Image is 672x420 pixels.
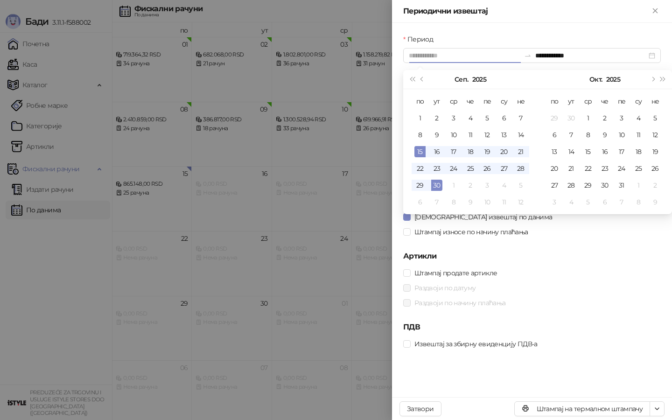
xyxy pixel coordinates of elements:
[472,70,486,89] button: Изабери годину
[596,143,613,160] td: 2025-10-16
[414,146,426,157] div: 15
[465,146,476,157] div: 18
[465,129,476,140] div: 11
[647,93,664,110] th: не
[630,177,647,194] td: 2025-11-01
[524,52,532,59] span: to
[549,146,560,157] div: 13
[445,143,462,160] td: 2025-09-17
[403,322,661,333] h5: ПДВ
[431,129,442,140] div: 9
[546,126,563,143] td: 2025-10-06
[448,196,459,208] div: 8
[498,180,510,191] div: 4
[445,177,462,194] td: 2025-10-01
[448,129,459,140] div: 10
[414,163,426,174] div: 22
[498,146,510,157] div: 20
[445,93,462,110] th: ср
[403,251,661,262] h5: Артикли
[462,160,479,177] td: 2025-09-25
[630,143,647,160] td: 2025-10-18
[515,196,526,208] div: 12
[479,160,496,177] td: 2025-09-26
[403,34,439,44] label: Период
[580,110,596,126] td: 2025-10-01
[462,194,479,210] td: 2025-10-09
[512,93,529,110] th: не
[414,196,426,208] div: 6
[512,194,529,210] td: 2025-10-12
[462,126,479,143] td: 2025-09-11
[616,180,627,191] div: 31
[549,112,560,124] div: 29
[515,129,526,140] div: 14
[563,93,580,110] th: ут
[445,126,462,143] td: 2025-09-10
[563,143,580,160] td: 2025-10-14
[580,160,596,177] td: 2025-10-22
[563,110,580,126] td: 2025-09-30
[431,196,442,208] div: 7
[566,129,577,140] div: 7
[515,163,526,174] div: 28
[482,146,493,157] div: 19
[479,143,496,160] td: 2025-09-19
[616,163,627,174] div: 24
[582,146,594,157] div: 15
[448,163,459,174] div: 24
[549,180,560,191] div: 27
[498,163,510,174] div: 27
[563,194,580,210] td: 2025-11-04
[563,160,580,177] td: 2025-10-21
[465,180,476,191] div: 2
[589,70,602,89] button: Изабери месец
[428,177,445,194] td: 2025-09-30
[599,180,610,191] div: 30
[647,160,664,177] td: 2025-10-26
[563,126,580,143] td: 2025-10-07
[566,146,577,157] div: 14
[412,110,428,126] td: 2025-09-01
[431,112,442,124] div: 2
[462,93,479,110] th: че
[633,196,644,208] div: 8
[633,163,644,174] div: 25
[496,143,512,160] td: 2025-09-20
[633,112,644,124] div: 4
[431,146,442,157] div: 16
[448,146,459,157] div: 17
[479,194,496,210] td: 2025-10-10
[445,110,462,126] td: 2025-09-03
[647,126,664,143] td: 2025-10-12
[412,126,428,143] td: 2025-09-08
[613,177,630,194] td: 2025-10-31
[428,143,445,160] td: 2025-09-16
[546,160,563,177] td: 2025-10-20
[647,143,664,160] td: 2025-10-19
[512,110,529,126] td: 2025-09-07
[496,110,512,126] td: 2025-09-06
[582,129,594,140] div: 8
[524,52,532,59] span: swap-right
[465,163,476,174] div: 25
[616,196,627,208] div: 7
[515,180,526,191] div: 5
[650,180,661,191] div: 2
[455,70,468,89] button: Изабери месец
[465,112,476,124] div: 4
[448,112,459,124] div: 3
[482,180,493,191] div: 3
[599,129,610,140] div: 9
[412,177,428,194] td: 2025-09-29
[409,50,520,61] input: Период
[403,6,650,17] div: Периодични извештај
[650,163,661,174] div: 26
[445,194,462,210] td: 2025-10-08
[417,70,427,89] button: Претходни месец (PageUp)
[412,160,428,177] td: 2025-09-22
[496,177,512,194] td: 2025-10-04
[498,196,510,208] div: 11
[633,180,644,191] div: 1
[606,70,620,89] button: Изабери годину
